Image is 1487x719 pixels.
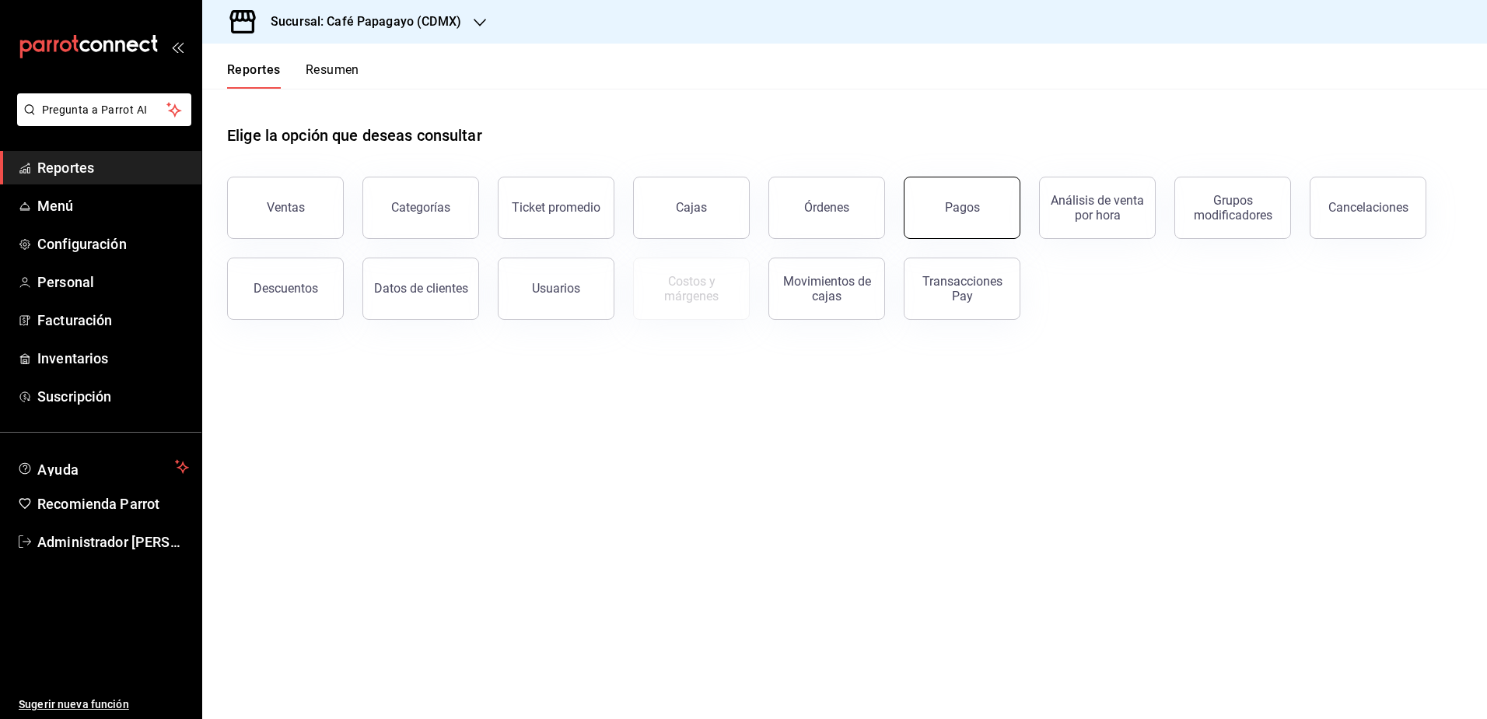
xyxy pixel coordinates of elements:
button: Ticket promedio [498,177,614,239]
span: Recomienda Parrot [37,493,189,514]
button: Usuarios [498,258,614,320]
span: Configuración [37,233,189,254]
div: Movimientos de cajas [778,274,875,303]
span: Inventarios [37,348,189,369]
span: Menú [37,195,189,216]
h3: Sucursal: Café Papagayo (CDMX) [258,12,461,31]
span: Facturación [37,310,189,331]
div: Órdenes [804,200,849,215]
button: Pregunta a Parrot AI [17,93,191,126]
span: Personal [37,272,189,293]
a: Cajas [633,177,750,239]
div: Transacciones Pay [914,274,1010,303]
button: Categorías [362,177,479,239]
div: Usuarios [532,281,580,296]
div: Datos de clientes [374,281,468,296]
h1: Elige la opción que deseas consultar [227,124,482,147]
div: Cancelaciones [1328,200,1408,215]
a: Pregunta a Parrot AI [11,113,191,129]
span: Ayuda [37,458,169,476]
button: Contrata inventarios para ver este reporte [633,258,750,320]
div: Descuentos [254,281,318,296]
button: Ventas [227,177,344,239]
button: Transacciones Pay [904,258,1020,320]
button: open_drawer_menu [171,40,184,53]
button: Movimientos de cajas [768,258,885,320]
div: navigation tabs [227,62,359,89]
button: Cancelaciones [1310,177,1426,239]
button: Descuentos [227,258,344,320]
span: Reportes [37,157,189,178]
span: Administrador [PERSON_NAME] [37,531,189,552]
span: Suscripción [37,386,189,407]
button: Reportes [227,62,281,89]
div: Grupos modificadores [1184,193,1281,223]
div: Ventas [267,200,305,215]
button: Datos de clientes [362,258,479,320]
div: Pagos [945,200,980,215]
div: Ticket promedio [512,200,600,215]
div: Costos y márgenes [643,274,740,303]
button: Análisis de venta por hora [1039,177,1156,239]
span: Sugerir nueva función [19,696,189,713]
button: Resumen [306,62,359,89]
span: Pregunta a Parrot AI [42,102,167,118]
button: Órdenes [768,177,885,239]
button: Pagos [904,177,1020,239]
div: Cajas [676,198,708,217]
div: Categorías [391,200,450,215]
div: Análisis de venta por hora [1049,193,1146,223]
button: Grupos modificadores [1174,177,1291,239]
